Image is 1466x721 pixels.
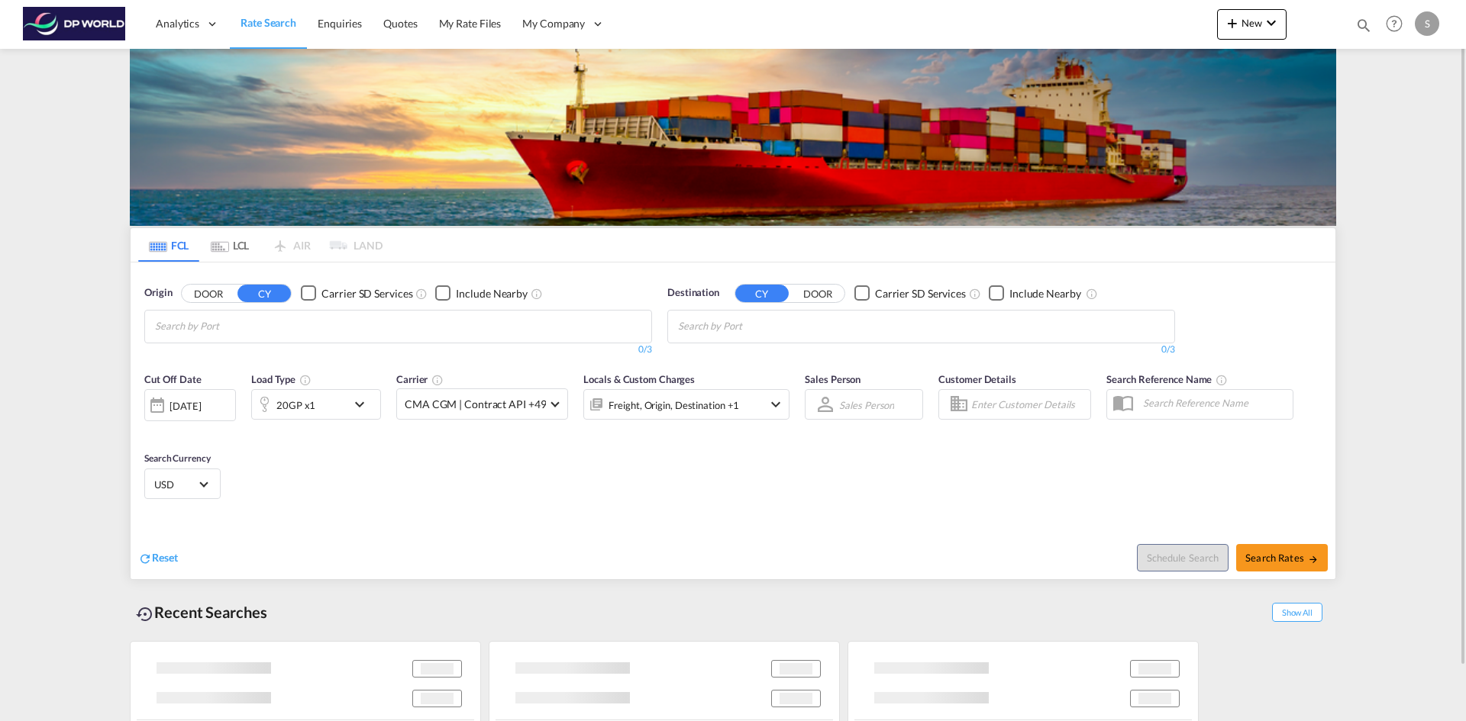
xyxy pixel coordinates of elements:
button: CY [237,285,291,302]
span: Reset [152,551,178,564]
div: Carrier SD Services [321,286,412,301]
img: LCL+%26+FCL+BACKGROUND.png [130,49,1336,226]
md-icon: icon-plus 400-fg [1223,14,1242,32]
div: Carrier SD Services [875,286,966,301]
md-checkbox: Checkbox No Ink [854,285,966,301]
span: CMA CGM | Contract API +49 [405,397,546,412]
span: Search Rates [1245,552,1319,564]
div: icon-magnify [1355,17,1372,40]
div: Freight Origin Destination Factory Stuffingicon-chevron-down [583,389,790,420]
md-icon: Unchecked: Search for CY (Container Yard) services for all selected carriers.Checked : Search for... [969,288,981,300]
md-icon: Unchecked: Search for CY (Container Yard) services for all selected carriers.Checked : Search for... [415,288,428,300]
span: My Rate Files [439,17,502,30]
button: Search Ratesicon-arrow-right [1236,544,1328,571]
button: icon-plus 400-fgNewicon-chevron-down [1217,9,1287,40]
md-datepicker: Select [144,420,156,440]
md-select: Select Currency: $ USDUnited States Dollar [153,473,212,495]
span: Analytics [156,16,199,31]
span: New [1223,17,1280,29]
md-icon: icon-chevron-down [1262,14,1280,32]
md-checkbox: Checkbox No Ink [301,285,412,301]
span: Rate Search [241,16,296,29]
md-icon: Unchecked: Ignores neighbouring ports when fetching rates.Checked : Includes neighbouring ports w... [1086,288,1098,300]
button: CY [735,285,789,302]
div: S [1415,11,1439,36]
div: Help [1381,11,1415,38]
div: Include Nearby [456,286,528,301]
md-chips-wrap: Chips container with autocompletion. Enter the text area, type text to search, and then use the u... [676,311,829,339]
span: Carrier [396,373,444,385]
span: USD [154,478,197,491]
input: Chips input. [678,314,823,339]
md-icon: Your search will be saved by the below given name [1216,374,1228,386]
md-tab-item: FCL [138,228,199,262]
div: [DATE] [144,389,236,421]
div: 0/3 [667,343,1175,356]
input: Chips input. [155,314,300,339]
md-tab-item: LCL [199,228,260,262]
button: DOOR [791,285,844,302]
div: Include Nearby [1009,286,1081,301]
md-icon: icon-magnify [1355,17,1372,34]
md-icon: icon-arrow-right [1308,554,1319,565]
md-pagination-wrapper: Use the left and right arrow keys to navigate between tabs [138,228,383,262]
md-select: Sales Person [838,394,896,416]
md-icon: icon-backup-restore [136,605,154,623]
span: Load Type [251,373,312,385]
button: Note: By default Schedule search will only considerorigin ports, destination ports and cut off da... [1137,544,1229,571]
span: Cut Off Date [144,373,202,385]
div: Recent Searches [130,595,273,629]
md-icon: Unchecked: Ignores neighbouring ports when fetching rates.Checked : Includes neighbouring ports w... [531,288,543,300]
div: OriginDOOR CY Checkbox No InkUnchecked: Search for CY (Container Yard) services for all selected ... [131,262,1335,579]
md-checkbox: Checkbox No Ink [989,285,1081,301]
span: Origin [144,285,172,301]
span: My Company [522,16,585,31]
span: Customer Details [938,373,1016,385]
button: DOOR [182,285,235,302]
md-icon: icon-chevron-down [350,395,376,414]
span: Destination [667,285,719,301]
md-icon: icon-information-outline [299,374,312,386]
div: [DATE] [170,399,201,413]
div: 20GP x1icon-chevron-down [251,389,381,420]
span: Search Currency [144,452,211,464]
md-icon: icon-chevron-down [767,395,785,414]
div: 20GP x1 [276,394,315,416]
input: Enter Customer Details [971,393,1086,416]
div: Freight Origin Destination Factory Stuffing [609,394,739,416]
md-icon: icon-refresh [138,552,152,565]
md-checkbox: Checkbox No Ink [435,285,528,301]
span: Quotes [383,17,417,30]
div: icon-refreshReset [138,550,178,567]
div: 0/3 [144,343,652,356]
span: Search Reference Name [1106,373,1228,385]
md-chips-wrap: Chips container with autocompletion. Enter the text area, type text to search, and then use the u... [153,311,306,339]
md-icon: The selected Trucker/Carrierwill be displayed in the rate results If the rates are from another f... [431,374,444,386]
span: Sales Person [805,373,861,385]
span: Show All [1272,603,1322,622]
img: c08ca190194411f088ed0f3ba295208c.png [23,7,126,41]
span: Enquiries [318,17,362,30]
span: Help [1381,11,1407,37]
input: Search Reference Name [1135,391,1293,414]
span: Locals & Custom Charges [583,373,695,385]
